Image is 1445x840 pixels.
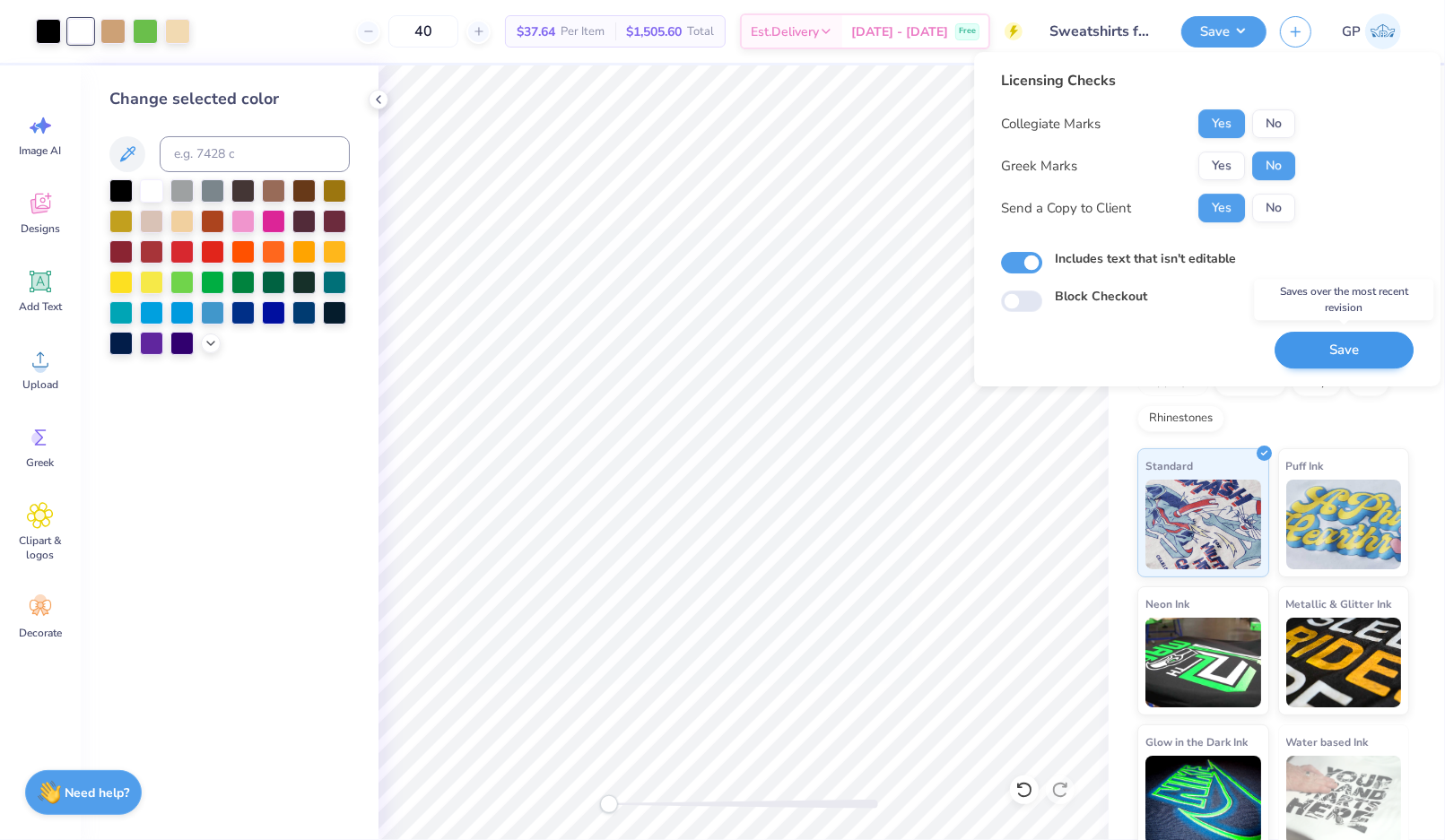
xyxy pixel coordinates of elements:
[1137,405,1224,432] div: Rhinestones
[27,455,55,470] span: Greek
[160,136,350,172] input: e.g. 7428 c
[626,22,682,41] span: $1,505.60
[65,784,130,801] strong: Need help?
[1145,480,1261,569] img: Standard
[1286,732,1369,751] span: Water based Ink
[1252,152,1295,180] button: No
[1286,480,1402,569] img: Puff Ink
[1145,456,1193,475] span: Standard
[517,22,555,41] span: $37.64
[851,22,948,41] span: [DATE] - [DATE]
[388,15,458,48] input: – –
[600,795,618,813] div: Accessibility label
[1055,249,1236,268] label: Includes text that isn't editable
[687,22,714,41] span: Total
[1365,13,1401,49] img: Gene Padilla
[1001,70,1295,91] div: Licensing Checks
[1252,109,1295,138] button: No
[19,626,62,640] span: Decorate
[1275,332,1414,368] button: Save
[1198,109,1245,138] button: Yes
[1286,594,1392,613] span: Metallic & Glitter Ink
[1342,22,1361,42] span: GP
[1145,594,1189,613] span: Neon Ink
[751,22,819,41] span: Est. Delivery
[22,377,58,392] span: Upload
[1036,13,1168,49] input: Untitled Design
[1252,194,1295,222] button: No
[1001,198,1131,219] div: Send a Copy to Client
[561,22,605,41] span: Per Item
[1001,114,1101,134] div: Collegiate Marks
[1286,456,1324,475] span: Puff Ink
[19,299,62,314] span: Add Text
[1145,732,1248,751] span: Glow in the Dark Ink
[1181,16,1267,48] button: Save
[1255,279,1434,320] div: Saves over the most recent revision
[1334,13,1409,49] a: GP
[1286,618,1402,707] img: Metallic & Glitter Ink
[1055,287,1147,306] label: Block Checkout
[11,533,70,562] span: Clipart & logos
[1001,156,1077,177] div: Greek Marks
[1198,194,1245,222] button: Yes
[1145,618,1261,707] img: Neon Ink
[1198,152,1245,180] button: Yes
[21,221,60,236] span: Designs
[959,25,976,38] span: Free
[109,87,350,111] div: Change selected color
[20,143,62,158] span: Image AI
